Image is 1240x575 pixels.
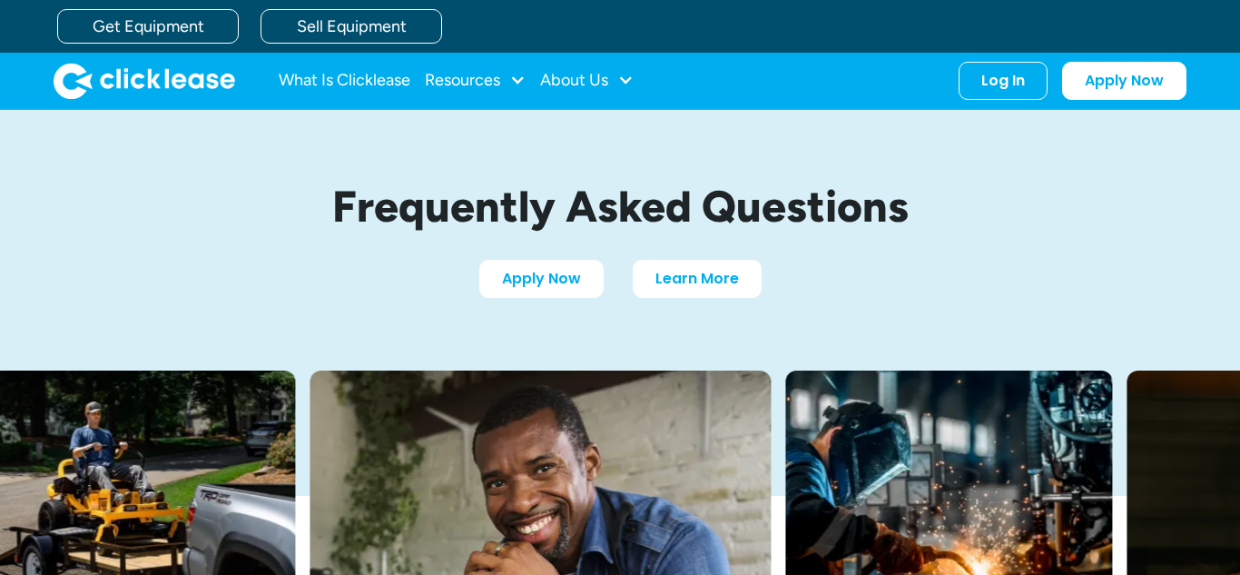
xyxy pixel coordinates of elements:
[981,72,1025,90] div: Log In
[479,260,604,298] a: Apply Now
[279,63,410,99] a: What Is Clicklease
[193,183,1047,231] h1: Frequently Asked Questions
[540,63,634,99] div: About Us
[54,63,235,99] img: Clicklease logo
[633,260,762,298] a: Learn More
[425,63,526,99] div: Resources
[261,9,442,44] a: Sell Equipment
[54,63,235,99] a: home
[57,9,239,44] a: Get Equipment
[1062,62,1186,100] a: Apply Now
